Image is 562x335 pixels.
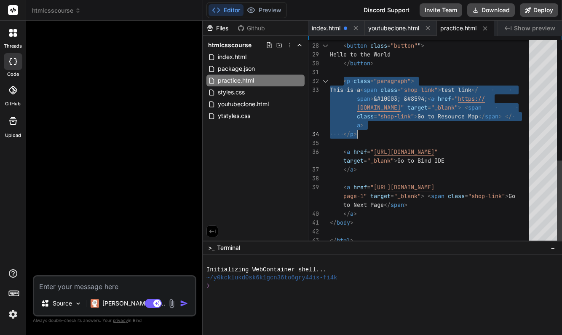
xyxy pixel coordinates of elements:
span: < [343,183,347,191]
span: > [458,104,461,111]
span: > [370,59,374,67]
span: ~/y0kcklukd0sk6k1gcn36to6gry44is-fi4k [206,274,337,282]
span: [URL][DOMAIN_NAME] [374,183,434,191]
span: class [448,192,465,200]
span: page-1 [343,192,364,200]
span: a [350,210,353,217]
span: class [353,77,370,85]
span: > [498,113,502,120]
div: 31 [308,68,319,77]
button: Deploy [520,3,558,17]
span: class [380,86,397,94]
span: styles.css [217,87,246,97]
span: < [343,77,347,85]
span: index.html [312,24,340,32]
div: 42 [308,227,319,236]
span: </ [478,113,485,120]
span: − [551,244,555,252]
span: [URL][DOMAIN_NAME] [374,148,434,155]
span: htmlcsscourse [208,41,252,49]
span: test link [441,86,471,94]
span: href [353,148,367,155]
span: </ [343,166,350,173]
span: practice.html [440,24,476,32]
span: a [431,95,434,102]
span: button [347,42,367,49]
p: Source [53,299,72,308]
span: > [360,121,364,129]
span: = [428,104,431,111]
span: < [343,42,347,49]
span: " [364,192,367,200]
span: Hello to the World [330,51,391,58]
span: ❯ [206,282,210,290]
span: < [343,148,347,155]
div: 39 [308,183,319,192]
span: "_blank" [431,104,458,111]
span: > [353,166,357,173]
label: GitHub [5,100,21,107]
span: </ [471,86,478,94]
div: 35 [308,139,319,147]
span: > [350,219,353,226]
span: "shop-link" [468,192,505,200]
span: > [353,130,357,138]
span: = [391,192,394,200]
span: &#10003; &#8594; [374,95,428,102]
span: " [370,148,374,155]
span: </ [330,219,337,226]
p: Always double-check its answers. Your in Bind [33,316,196,324]
span: This is a [330,86,360,94]
p: [PERSON_NAME] 4 S.. [102,299,165,308]
label: Upload [5,132,21,139]
div: 34 [308,130,319,139]
span: "paragraph" [374,77,411,85]
span: package.json [217,64,256,74]
span: href [353,183,367,191]
label: code [7,71,19,78]
span: class [370,42,387,49]
span: "button" [391,42,417,49]
span: = [367,183,370,191]
label: threads [4,43,22,50]
span: Go to Resource Map [417,113,478,120]
span: < [428,95,431,102]
span: span [391,201,404,209]
div: 36 [308,147,319,156]
span: span [431,192,444,200]
span: button [350,59,370,67]
span: p [347,77,350,85]
span: youtubeclone.html [217,99,270,109]
span: < [465,104,468,111]
span: youtubeclone.html [368,24,419,32]
span: span [357,95,370,102]
span: index.html [217,52,247,62]
span: privacy [113,318,128,323]
span: " [417,42,421,49]
span: p [350,130,353,138]
div: 30 [308,59,319,68]
span: to Next Page [343,201,384,209]
span: a [347,183,350,191]
span: = [387,42,391,49]
span: </ [343,59,350,67]
div: 29 [308,50,319,59]
span: </ [343,130,350,138]
span: </ [384,201,391,209]
button: − [549,241,557,255]
button: Invite Team [420,3,462,17]
span: target [407,104,428,111]
img: Pick Models [75,300,82,307]
span: >_ [208,244,214,252]
span: > [438,86,441,94]
img: Claude 4 Sonnet [91,299,99,308]
span: " [370,183,374,191]
button: Preview [244,4,285,16]
button: Download [467,3,515,17]
span: Initializing WebContainer shell... [206,266,327,274]
span: target [370,192,391,200]
span: > [350,236,353,244]
span: htmlcsscourse [32,6,81,15]
span: = [367,148,370,155]
span: > [505,192,508,200]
